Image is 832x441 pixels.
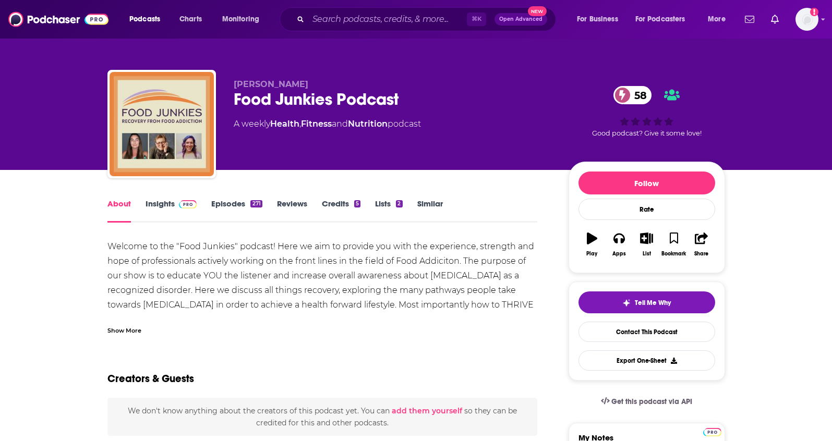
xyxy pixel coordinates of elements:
span: We don't know anything about the creators of this podcast yet . You can so they can be credited f... [128,406,517,427]
a: Nutrition [348,119,388,129]
button: open menu [701,11,739,28]
button: Play [578,226,606,263]
input: Search podcasts, credits, & more... [308,11,467,28]
button: Follow [578,171,715,194]
div: A weekly podcast [234,118,421,130]
button: open menu [122,11,174,28]
div: Rate [578,199,715,220]
span: Tell Me Why [635,299,671,307]
span: For Business [577,12,618,27]
span: More [708,12,726,27]
button: Bookmark [660,226,688,263]
div: 271 [250,200,262,207]
span: , [299,119,301,129]
button: Apps [606,226,633,263]
div: Share [694,251,708,257]
svg: Add a profile image [810,8,818,16]
span: Open Advanced [499,17,542,22]
a: Pro website [703,426,721,436]
button: tell me why sparkleTell Me Why [578,291,715,313]
div: 5 [354,200,360,207]
button: open menu [215,11,273,28]
button: add them yourself [392,407,462,415]
a: Credits5 [322,199,360,223]
div: 2 [396,200,402,207]
span: and [332,119,348,129]
div: Play [586,251,597,257]
span: For Podcasters [635,12,685,27]
a: Charts [173,11,208,28]
div: Apps [612,251,626,257]
h2: Creators & Guests [107,372,194,385]
a: Episodes271 [211,199,262,223]
button: open menu [629,11,701,28]
span: 58 [624,86,652,104]
a: Contact This Podcast [578,322,715,342]
button: open menu [570,11,631,28]
img: tell me why sparkle [622,299,631,307]
button: Share [688,226,715,263]
span: Podcasts [129,12,160,27]
img: Podchaser Pro [703,428,721,436]
a: InsightsPodchaser Pro [146,199,197,223]
button: Show profile menu [795,8,818,31]
span: [PERSON_NAME] [234,79,308,89]
span: Good podcast? Give it some love! [592,129,702,137]
button: Open AdvancedNew [495,13,547,26]
img: User Profile [795,8,818,31]
a: Lists2 [375,199,402,223]
span: Logged in as kochristina [795,8,818,31]
span: ⌘ K [467,13,486,26]
a: 58 [613,86,652,104]
a: Fitness [301,119,332,129]
img: Podchaser - Follow, Share and Rate Podcasts [8,9,108,29]
img: Podchaser Pro [179,200,197,209]
span: Monitoring [222,12,259,27]
a: Show notifications dropdown [741,10,758,28]
a: About [107,199,131,223]
span: New [528,6,547,16]
a: Reviews [277,199,307,223]
a: Show notifications dropdown [767,10,783,28]
button: Export One-Sheet [578,350,715,371]
a: Get this podcast via API [593,389,701,414]
span: Get this podcast via API [611,397,692,406]
div: Welcome to the "Food Junkies" podcast! Here we aim to provide you with the experience, strength a... [107,239,538,414]
div: Search podcasts, credits, & more... [290,7,566,31]
span: Charts [179,12,202,27]
a: Health [270,119,299,129]
div: Bookmark [661,251,686,257]
a: Similar [417,199,443,223]
div: 58Good podcast? Give it some love! [569,79,725,144]
img: Food Junkies Podcast [110,72,214,176]
div: List [643,251,651,257]
button: List [633,226,660,263]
